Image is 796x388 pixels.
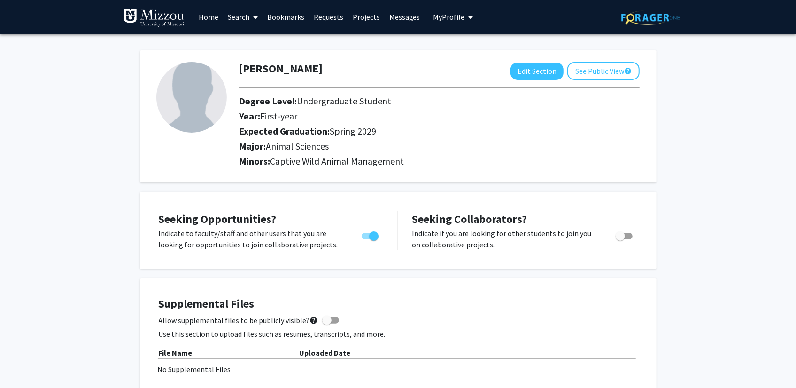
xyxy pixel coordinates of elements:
[239,62,323,76] h1: [PERSON_NAME]
[612,228,638,242] div: Toggle
[624,65,632,77] mat-icon: help
[330,125,376,137] span: Spring 2029
[309,0,348,33] a: Requests
[194,0,223,33] a: Home
[158,364,639,375] div: No Supplemental Files
[567,62,640,80] button: See Public View
[159,297,638,311] h4: Supplemental Files
[156,62,227,133] img: Profile Picture
[124,8,185,27] img: University of Missouri Logo
[159,315,318,326] span: Allow supplemental files to be publicly visible?
[159,348,193,357] b: File Name
[159,228,344,250] p: Indicate to faculty/staff and other users that you are looking for opportunities to join collabor...
[297,95,391,107] span: Undergraduate Student
[266,140,329,152] span: Animal Sciences
[300,348,351,357] b: Uploaded Date
[223,0,263,33] a: Search
[348,0,385,33] a: Projects
[310,315,318,326] mat-icon: help
[263,0,309,33] a: Bookmarks
[7,346,40,381] iframe: Chat
[239,111,615,122] h2: Year:
[159,328,638,340] p: Use this section to upload files such as resumes, transcripts, and more.
[159,212,277,226] span: Seeking Opportunities?
[239,126,615,137] h2: Expected Graduation:
[412,212,527,226] span: Seeking Collaborators?
[239,95,615,107] h2: Degree Level:
[412,228,598,250] p: Indicate if you are looking for other students to join you on collaborative projects.
[358,228,384,242] div: Toggle
[510,63,564,80] button: Edit Section
[433,12,465,22] span: My Profile
[270,155,404,167] span: Captive Wild Animal Management
[385,0,425,33] a: Messages
[260,110,297,122] span: First-year
[239,156,640,167] h2: Minors:
[239,141,640,152] h2: Major:
[621,10,680,25] img: ForagerOne Logo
